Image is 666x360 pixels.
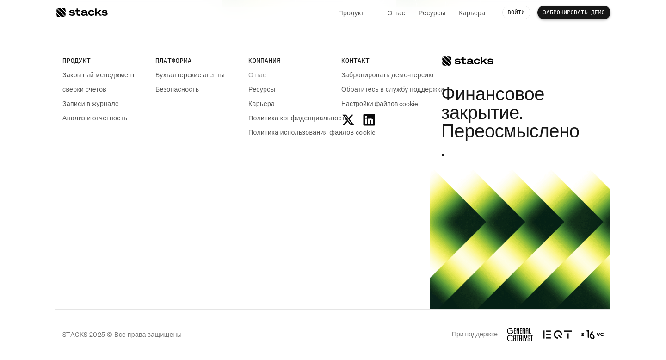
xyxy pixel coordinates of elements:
[62,113,127,122] font: Анализ и отчетность
[453,4,491,21] a: Карьера
[248,84,330,94] a: Ресурсы
[155,84,237,94] a: Безопасность
[341,56,370,65] font: КОНТАКТ
[341,84,423,94] a: Обратитесь в службу поддержки
[382,4,411,21] a: О нас
[338,8,364,17] font: Продукт
[248,70,266,79] font: О нас
[508,9,525,16] font: ВОЙТИ
[413,4,451,21] a: Ресурсы
[341,99,418,108] button: Триггер cookie-файлов
[341,85,444,93] font: Обратитесь в службу поддержки
[248,70,330,80] a: О нас
[537,6,610,19] a: ЗАБРОНИРОВАТЬ ДЕМО
[155,56,191,65] font: ПЛАТФОРМА
[543,9,605,16] font: ЗАБРОНИРОВАТЬ ДЕМО
[62,113,144,123] a: Анализ и отчетность
[452,329,498,338] font: При поддержке
[341,99,418,108] font: Настройки файлов cookie
[248,85,275,93] font: Ресурсы
[388,8,406,17] font: О нас
[502,6,530,19] a: ВОЙТИ
[155,70,237,80] a: Бухгалтерские агенты
[62,84,144,94] a: сверки счетов
[62,70,135,79] font: Закрытый менеджмент
[62,85,106,93] font: сверки счетов
[248,113,349,122] font: Политика конфиденциальности
[459,8,485,17] font: Карьера
[248,113,330,123] a: Политика конфиденциальности
[155,85,199,93] font: Безопасность
[155,70,225,79] font: Бухгалтерские агенты
[62,70,144,80] a: Закрытый менеджмент
[62,99,144,108] a: Записи в журнале
[248,127,330,137] a: Политика использования файлов cookie
[62,99,119,108] font: Записи в журнале
[62,330,182,339] font: STACKS 2025 © Все права защищены
[248,128,376,137] font: Политика использования файлов cookie
[341,70,423,80] a: Забронировать демо-версию
[248,99,330,108] a: Карьера
[419,8,445,17] font: Ресурсы
[341,70,433,79] font: Забронировать демо-версию
[441,84,580,160] font: Финансовое закрытие. Переосмыслено.
[62,56,91,65] font: ПРОДУКТ
[248,99,275,108] font: Карьера
[248,56,281,65] font: КОМПАНИЯ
